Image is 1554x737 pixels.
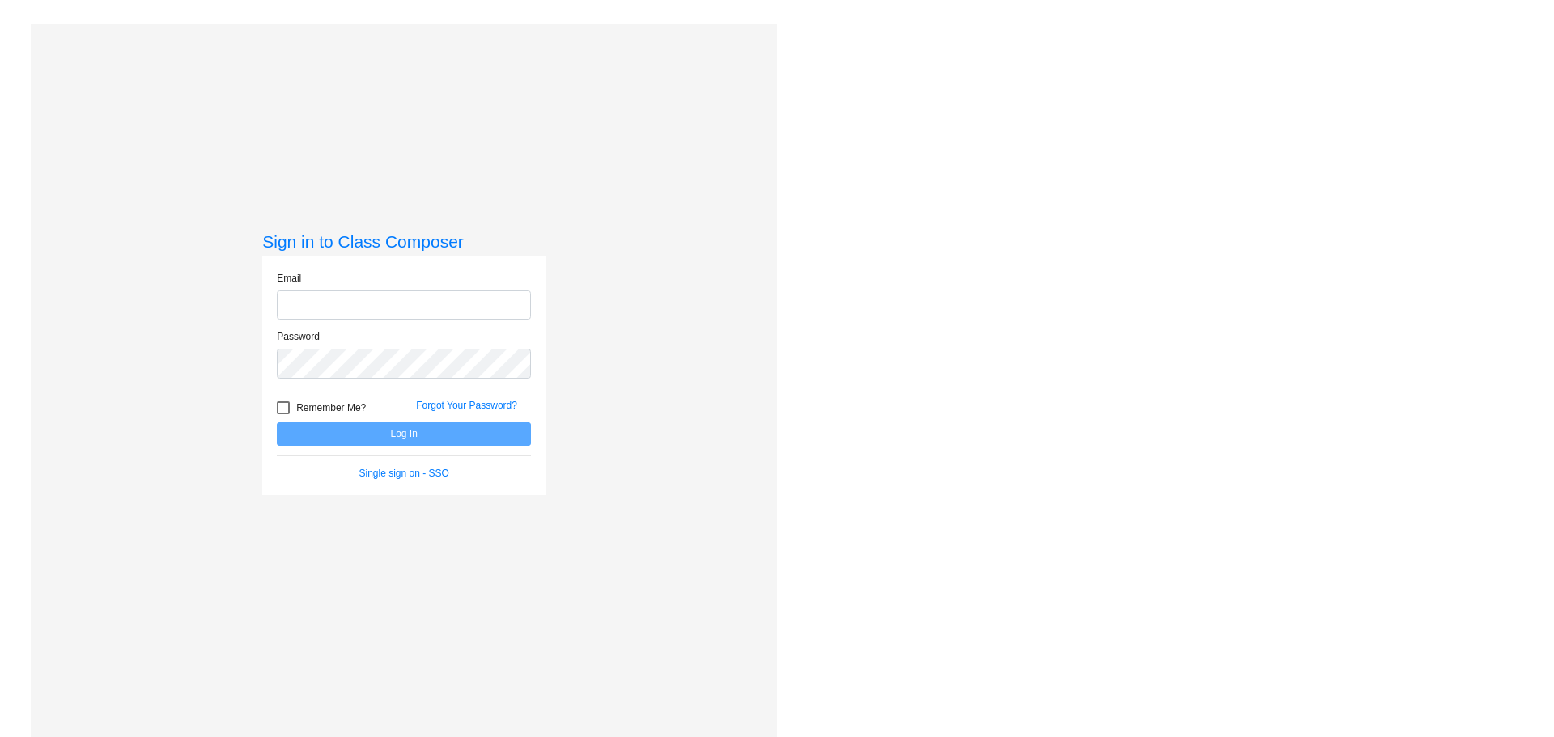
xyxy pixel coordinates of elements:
label: Email [277,271,301,286]
a: Forgot Your Password? [416,400,517,411]
a: Single sign on - SSO [359,468,449,479]
button: Log In [277,422,531,446]
span: Remember Me? [296,398,366,417]
h3: Sign in to Class Composer [262,231,546,252]
label: Password [277,329,320,344]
